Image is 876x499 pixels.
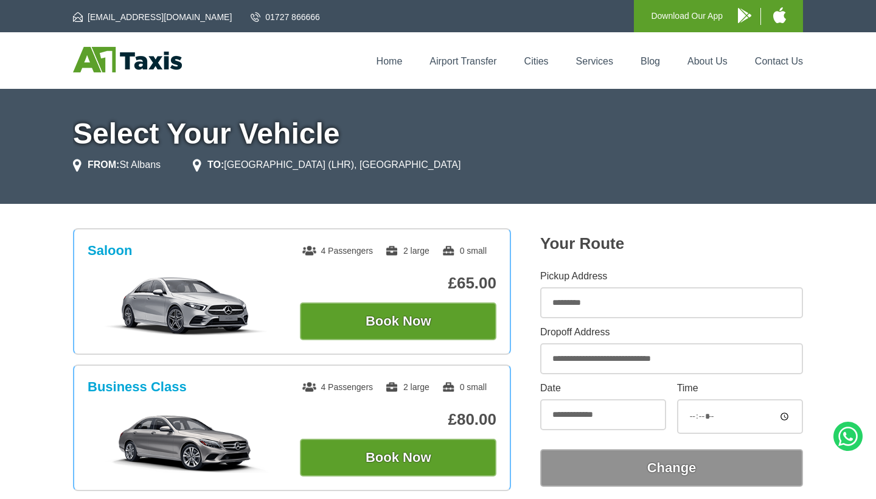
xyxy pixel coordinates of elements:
a: Cities [524,56,549,66]
span: 2 large [385,382,429,392]
span: 4 Passengers [302,246,373,256]
li: [GEOGRAPHIC_DATA] (LHR), [GEOGRAPHIC_DATA] [193,158,461,172]
img: Saloon [94,276,277,337]
span: 0 small [442,246,487,256]
img: A1 Taxis St Albans LTD [73,47,182,72]
a: 01727 866666 [251,11,320,23]
img: Business Class [94,412,277,473]
span: 4 Passengers [302,382,373,392]
a: Home [377,56,403,66]
a: Services [576,56,613,66]
p: Download Our App [651,9,723,24]
a: Contact Us [755,56,803,66]
img: A1 Taxis Android App [738,8,751,23]
strong: FROM: [88,159,119,170]
label: Time [677,383,803,393]
a: Airport Transfer [429,56,496,66]
a: About Us [687,56,728,66]
button: Book Now [300,302,496,340]
li: St Albans [73,158,161,172]
button: Change [540,449,803,487]
label: Pickup Address [540,271,803,281]
h3: Business Class [88,379,187,395]
img: A1 Taxis iPhone App [773,7,786,23]
p: £65.00 [300,274,496,293]
h2: Your Route [540,234,803,253]
label: Dropoff Address [540,327,803,337]
label: Date [540,383,666,393]
button: Book Now [300,439,496,476]
a: Blog [641,56,660,66]
strong: TO: [207,159,224,170]
h3: Saloon [88,243,132,259]
span: 2 large [385,246,429,256]
h1: Select Your Vehicle [73,119,803,148]
a: [EMAIL_ADDRESS][DOMAIN_NAME] [73,11,232,23]
span: 0 small [442,382,487,392]
p: £80.00 [300,410,496,429]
